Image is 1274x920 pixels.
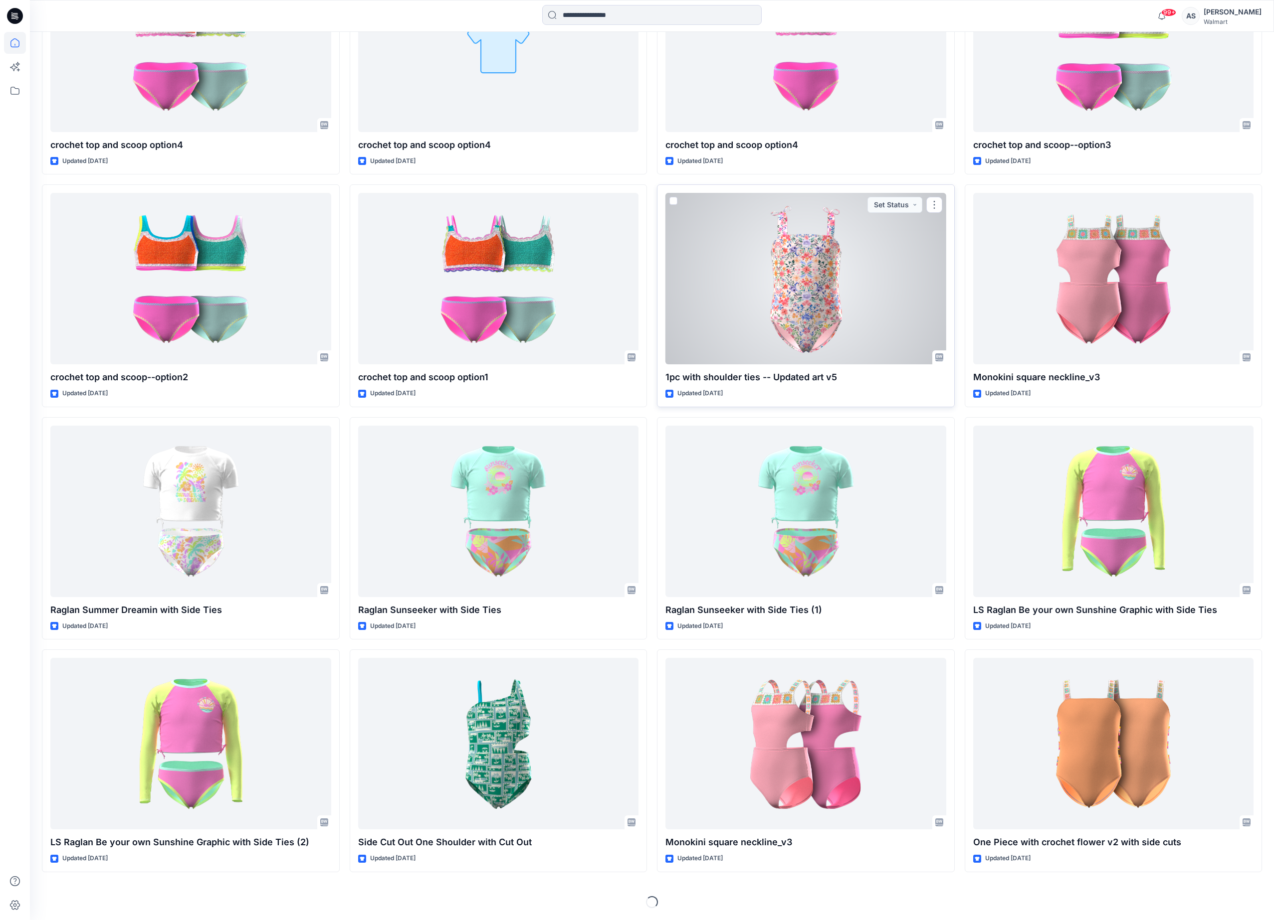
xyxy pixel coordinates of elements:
[50,658,331,829] a: LS Raglan Be your own Sunshine Graphic with Side Ties (2)
[370,388,416,399] p: Updated [DATE]
[62,621,108,631] p: Updated [DATE]
[973,658,1254,829] a: One Piece with crochet flower v2 with side cuts
[973,138,1254,152] p: crochet top and scoop--option3
[62,156,108,166] p: Updated [DATE]
[985,621,1031,631] p: Updated [DATE]
[973,603,1254,617] p: LS Raglan Be your own Sunshine Graphic with Side Ties
[50,370,331,384] p: crochet top and scoop--option2
[358,370,639,384] p: crochet top and scoop option1
[665,138,946,152] p: crochet top and scoop option4
[665,603,946,617] p: Raglan Sunseeker with Side Ties (1)
[677,388,723,399] p: Updated [DATE]
[985,853,1031,864] p: Updated [DATE]
[50,193,331,364] a: crochet top and scoop--option2
[1161,8,1176,16] span: 99+
[50,138,331,152] p: crochet top and scoop option4
[358,193,639,364] a: crochet top and scoop option1
[665,193,946,364] a: 1pc with shoulder ties -- Updated art v5
[358,138,639,152] p: crochet top and scoop option4
[50,835,331,849] p: LS Raglan Be your own Sunshine Graphic with Side Ties (2)
[973,370,1254,384] p: Monokini square neckline_v3
[985,388,1031,399] p: Updated [DATE]
[985,156,1031,166] p: Updated [DATE]
[1204,6,1262,18] div: [PERSON_NAME]
[370,853,416,864] p: Updated [DATE]
[358,658,639,829] a: Side Cut Out One Shoulder with Cut Out
[677,853,723,864] p: Updated [DATE]
[358,835,639,849] p: Side Cut Out One Shoulder with Cut Out
[665,426,946,597] a: Raglan Sunseeker with Side Ties (1)
[665,658,946,829] a: Monokini square neckline_v3
[665,370,946,384] p: 1pc with shoulder ties -- Updated art v5
[50,603,331,617] p: Raglan Summer Dreamin with Side Ties
[370,156,416,166] p: Updated [DATE]
[1204,18,1262,25] div: Walmart
[62,853,108,864] p: Updated [DATE]
[665,835,946,849] p: Monokini square neckline_v3
[358,603,639,617] p: Raglan Sunseeker with Side Ties
[677,156,723,166] p: Updated [DATE]
[973,835,1254,849] p: One Piece with crochet flower v2 with side cuts
[677,621,723,631] p: Updated [DATE]
[1182,7,1200,25] div: AS
[973,193,1254,364] a: Monokini square neckline_v3
[50,426,331,597] a: Raglan Summer Dreamin with Side Ties
[62,388,108,399] p: Updated [DATE]
[358,426,639,597] a: Raglan Sunseeker with Side Ties
[370,621,416,631] p: Updated [DATE]
[973,426,1254,597] a: LS Raglan Be your own Sunshine Graphic with Side Ties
